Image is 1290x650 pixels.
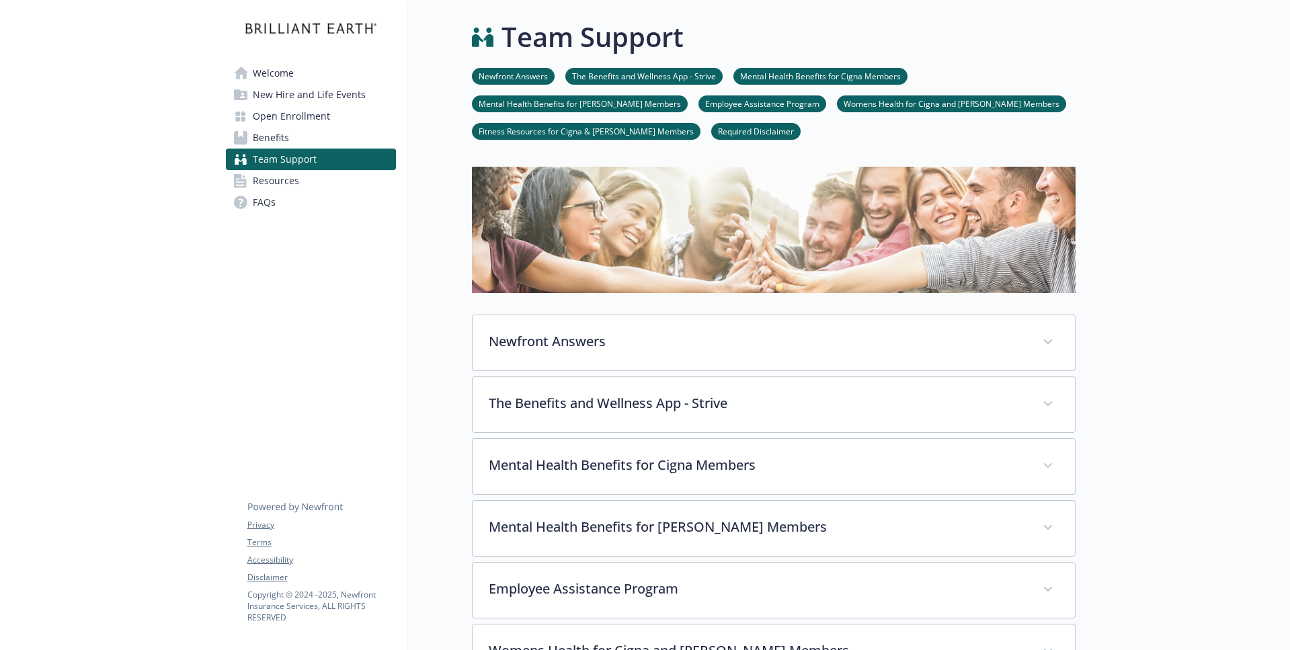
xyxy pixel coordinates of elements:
[253,149,317,170] span: Team Support
[253,84,366,106] span: New Hire and Life Events
[247,554,395,566] a: Accessibility
[698,97,826,110] a: Employee Assistance Program
[247,519,395,531] a: Privacy
[253,170,299,192] span: Resources
[472,124,700,137] a: Fitness Resources for Cigna & [PERSON_NAME] Members
[253,192,276,213] span: FAQs
[473,501,1075,556] div: Mental Health Benefits for [PERSON_NAME] Members
[472,69,555,82] a: Newfront Answers
[837,97,1066,110] a: Womens Health for Cigna and [PERSON_NAME] Members
[247,536,395,549] a: Terms
[473,563,1075,618] div: Employee Assistance Program
[226,192,396,213] a: FAQs
[226,170,396,192] a: Resources
[489,579,1026,599] p: Employee Assistance Program
[226,106,396,127] a: Open Enrollment
[253,106,330,127] span: Open Enrollment
[226,127,396,149] a: Benefits
[473,377,1075,432] div: The Benefits and Wellness App - Strive
[472,97,688,110] a: Mental Health Benefits for [PERSON_NAME] Members
[489,455,1026,475] p: Mental Health Benefits for Cigna Members
[253,63,294,84] span: Welcome
[473,439,1075,494] div: Mental Health Benefits for Cigna Members
[247,589,395,623] p: Copyright © 2024 - 2025 , Newfront Insurance Services, ALL RIGHTS RESERVED
[733,69,908,82] a: Mental Health Benefits for Cigna Members
[253,127,289,149] span: Benefits
[501,17,684,57] h1: Team Support
[489,331,1026,352] p: Newfront Answers
[247,571,395,583] a: Disclaimer
[226,63,396,84] a: Welcome
[565,69,723,82] a: The Benefits and Wellness App - Strive
[489,517,1026,537] p: Mental Health Benefits for [PERSON_NAME] Members
[472,167,1076,292] img: team support page banner
[711,124,801,137] a: Required Disclaimer
[489,393,1026,413] p: The Benefits and Wellness App - Strive
[473,315,1075,370] div: Newfront Answers
[226,149,396,170] a: Team Support
[226,84,396,106] a: New Hire and Life Events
